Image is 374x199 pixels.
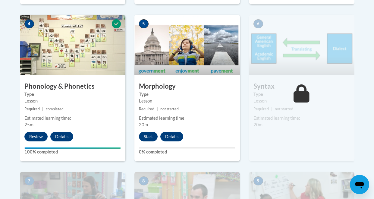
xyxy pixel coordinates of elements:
button: Review [24,132,48,141]
span: 6 [253,19,263,28]
span: 25m [24,122,33,127]
span: completed [46,107,64,111]
img: Course Image [134,15,240,75]
div: Lesson [24,98,121,104]
span: 5 [139,19,149,28]
span: 20m [253,122,262,127]
span: 30m [139,122,148,127]
img: Course Image [20,15,125,75]
label: 0% completed [139,149,235,155]
img: Course Image [249,15,354,75]
div: Estimated learning time: [24,115,121,122]
span: not started [160,107,179,111]
span: Required [253,107,269,111]
label: Type [24,91,121,98]
button: Details [50,132,73,141]
span: | [271,107,272,111]
span: | [42,107,43,111]
button: Details [160,132,183,141]
iframe: Button to launch messaging window [350,175,369,194]
span: not started [275,107,293,111]
h3: Phonology & Phonetics [20,82,125,91]
span: Required [139,107,154,111]
span: | [157,107,158,111]
label: 100% completed [24,149,121,155]
span: Required [24,107,40,111]
div: Lesson [139,98,235,104]
div: Lesson [253,98,350,104]
h3: Morphology [134,82,240,91]
span: 8 [139,176,149,185]
div: Estimated learning time: [139,115,235,122]
span: 4 [24,19,34,28]
div: Your progress [24,147,121,149]
button: Start [139,132,158,141]
span: 7 [24,176,34,185]
span: 9 [253,176,263,185]
div: Estimated learning time: [253,115,350,122]
label: Type [139,91,235,98]
label: Type [253,91,350,98]
h3: Syntax [249,82,354,91]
